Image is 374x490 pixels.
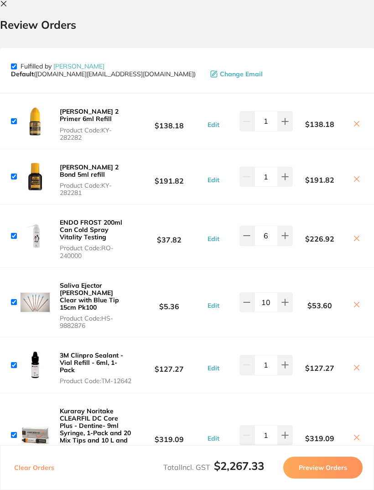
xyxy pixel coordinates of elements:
[60,107,119,123] b: [PERSON_NAME] 2 Primer 6ml Refill
[21,221,50,250] img: bGIzYm5mZA
[60,126,131,141] span: Product Code: KY-282282
[11,70,34,78] b: Default
[53,62,104,70] a: [PERSON_NAME]
[205,434,222,443] button: Edit
[57,107,134,141] button: [PERSON_NAME] 2 Primer 6ml Refill Product Code:KY-282282
[60,218,122,241] b: ENDO FROST 200ml Can Cold Spray Vitality Testing
[293,364,347,372] b: $127.27
[134,113,204,130] b: $138.18
[134,227,204,244] b: $37.82
[60,163,119,179] b: [PERSON_NAME] 2 Bond 5ml refill
[60,182,131,196] span: Product Code: KY-282281
[57,281,134,330] button: Saliva Ejector [PERSON_NAME] Clear with Blue Tip 15cm Pk100 Product Code:HS-9882876
[134,169,204,185] b: $191.82
[60,351,123,374] b: 3M Clinpro Sealant - Vial Refill - 6ml, 1-Pack
[11,457,57,479] button: Clear Orders
[205,364,222,372] button: Edit
[60,244,131,259] span: Product Code: RO-240000
[11,70,196,78] span: customer.care@henryschein.com.au
[134,357,204,374] b: $127.27
[208,70,277,78] button: Change Email
[205,235,222,243] button: Edit
[60,377,131,385] span: Product Code: TM-12642
[293,235,347,243] b: $226.92
[205,121,222,129] button: Edit
[60,281,119,311] b: Saliva Ejector [PERSON_NAME] Clear with Blue Tip 15cm Pk100
[293,120,347,128] b: $138.18
[21,63,104,70] p: Fulfilled by
[293,301,347,310] b: $53.60
[134,294,204,311] b: $5.36
[205,301,222,310] button: Edit
[57,163,134,197] button: [PERSON_NAME] 2 Bond 5ml refill Product Code:KY-282281
[293,434,347,443] b: $319.09
[57,407,134,470] button: Kuraray Noritake CLEARFIL DC Core Plus - Dentine- 9ml Syringe, 1-Pack and 20 Mix Tips and 10 L an...
[21,107,50,136] img: ZjdvMTI2dw
[220,70,263,78] span: Change Email
[293,176,347,184] b: $191.82
[21,421,50,450] img: ZjdpMzM5Yw
[205,176,222,184] button: Edit
[57,351,134,385] button: 3M Clinpro Sealant - Vial Refill - 6ml, 1-Pack Product Code:TM-12642
[283,457,363,479] button: Preview Orders
[57,218,134,259] button: ENDO FROST 200ml Can Cold Spray Vitality Testing Product Code:RO-240000
[60,315,131,329] span: Product Code: HS-9882876
[60,407,131,452] b: Kuraray Noritake CLEARFIL DC Core Plus - Dentine- 9ml Syringe, 1-Pack and 20 Mix Tips and 10 L an...
[21,162,50,191] img: MGg5bDU4YQ
[134,427,204,444] b: $319.09
[21,288,50,317] img: cndrcGVjbg
[21,350,50,379] img: aDJpMnJ5cA
[214,459,264,473] b: $2,267.33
